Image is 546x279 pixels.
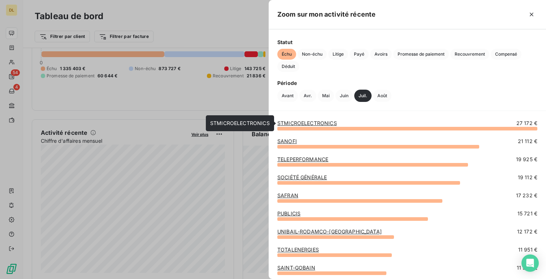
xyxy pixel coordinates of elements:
a: PUBLICIS [277,210,300,216]
span: 11 393 € [517,264,537,271]
button: Juin [335,90,353,102]
a: SAFRAN [277,192,298,198]
span: Période [277,79,537,87]
a: TELEPERFORMANCE [277,156,328,162]
button: Mai [318,90,334,102]
button: Avant [277,90,298,102]
span: 19 925 € [516,156,537,163]
button: Recouvrement [450,49,489,60]
button: Non-échu [298,49,327,60]
h5: Zoom sur mon activité récente [277,9,376,20]
span: STMICROELECTRONICS [210,120,270,126]
button: Payé [350,49,369,60]
button: Promesse de paiement [393,49,449,60]
button: Avoirs [370,49,392,60]
a: SANOFI [277,138,297,144]
a: SAINT-GOBAIN [277,265,315,271]
button: Déduit [277,61,299,72]
span: 11 951 € [518,246,537,253]
span: 21 112 € [518,138,537,145]
button: Juil. [354,90,372,102]
button: Échu [277,49,296,60]
span: 17 232 € [516,192,537,199]
span: 15 721 € [517,210,537,217]
a: UNIBAIL-RODAMCO-[GEOGRAPHIC_DATA] [277,228,382,235]
span: 12 172 € [517,228,537,235]
a: TOTALENERGIES [277,246,319,253]
button: Août [373,90,391,102]
div: Open Intercom Messenger [521,254,539,272]
a: STMICROELECTRONICS [277,120,337,126]
button: Avr. [299,90,316,102]
button: Compensé [491,49,521,60]
button: Litige [328,49,348,60]
span: Statut [277,38,537,46]
span: 27 172 € [516,120,537,127]
span: 19 112 € [518,174,537,181]
a: SOCIÉTÉ GÉNÉRALE [277,174,327,180]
